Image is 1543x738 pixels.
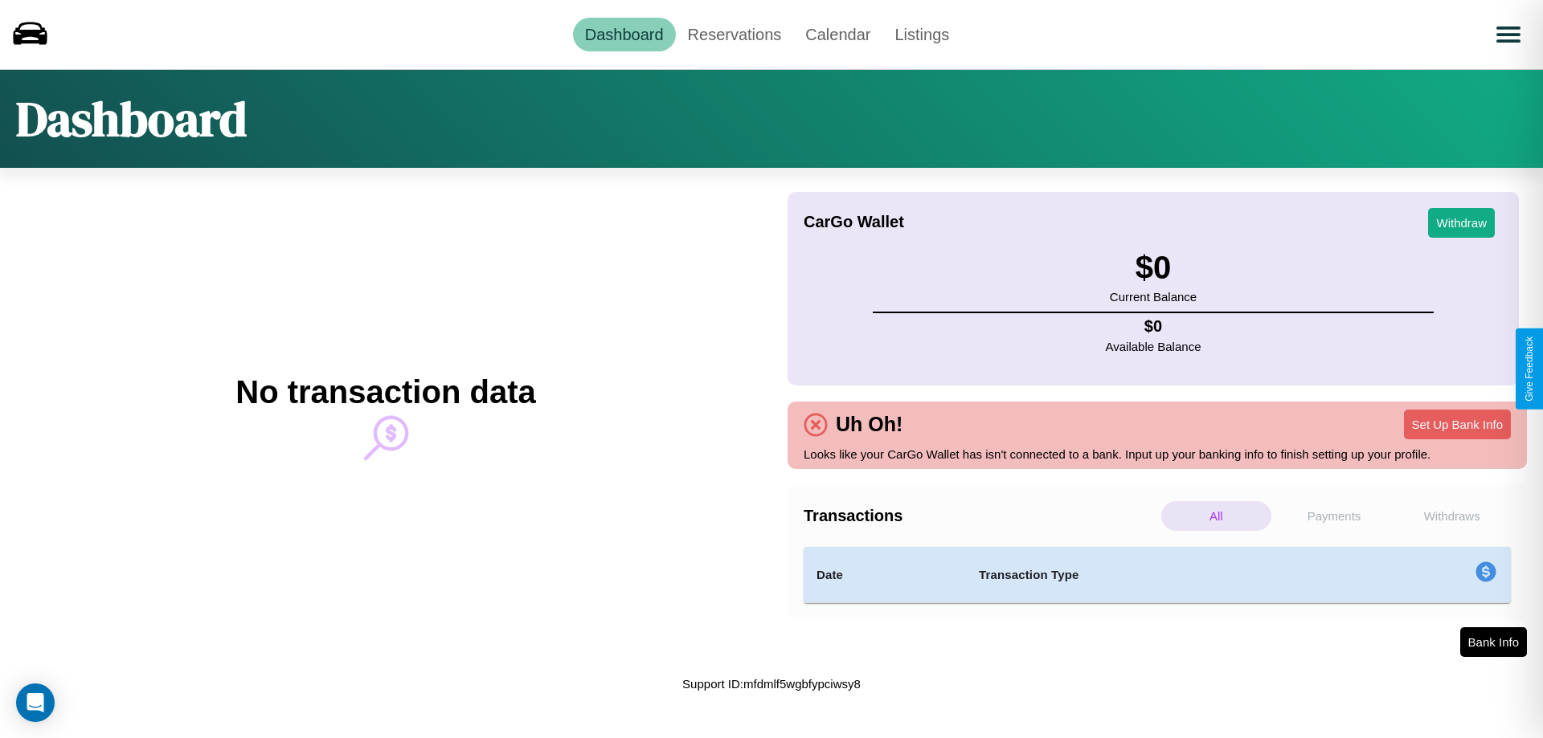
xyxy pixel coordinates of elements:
[235,374,535,410] h2: No transaction data
[979,565,1344,585] h4: Transaction Type
[793,18,882,51] a: Calendar
[676,18,794,51] a: Reservations
[1428,208,1495,238] button: Withdraw
[828,413,911,436] h4: Uh Oh!
[1106,336,1201,357] p: Available Balance
[804,443,1511,465] p: Looks like your CarGo Wallet has isn't connected to a bank. Input up your banking info to finish ...
[1460,627,1527,657] button: Bank Info
[804,547,1511,603] table: simple table
[1524,336,1535,402] div: Give Feedback
[882,18,961,51] a: Listings
[1397,501,1507,531] p: Withdraws
[1404,410,1511,439] button: Set Up Bank Info
[817,565,953,585] h4: Date
[1110,250,1197,286] h3: $ 0
[1486,12,1531,57] button: Open menu
[1110,286,1197,308] p: Current Balance
[804,213,904,231] h4: CarGo Wallet
[573,18,676,51] a: Dashboard
[16,86,247,152] h1: Dashboard
[804,507,1157,525] h4: Transactions
[1106,317,1201,336] h4: $ 0
[1161,501,1271,531] p: All
[682,673,861,695] p: Support ID: mfdmlf5wgbfypciwsy8
[1279,501,1390,531] p: Payments
[16,683,55,722] div: Open Intercom Messenger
